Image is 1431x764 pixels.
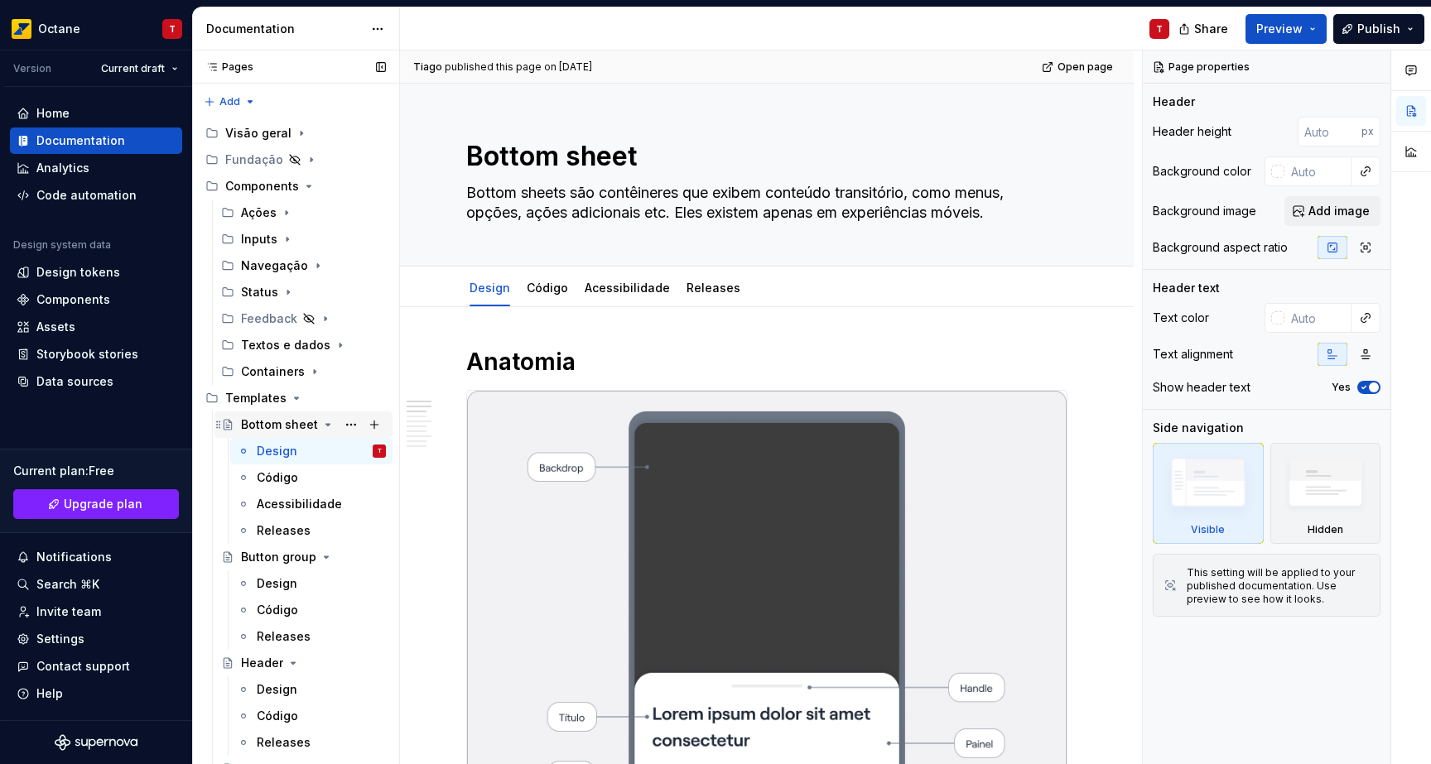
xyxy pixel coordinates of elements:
div: Notifications [36,549,112,565]
button: Help [10,680,182,707]
div: Storybook stories [36,346,138,363]
button: Contact support [10,653,182,680]
div: Releases [257,734,311,751]
button: Preview [1245,14,1327,44]
a: Design [230,570,393,597]
div: Inputs [241,231,277,247]
span: Share [1194,21,1228,37]
div: Data sources [36,373,113,390]
div: Visible [1191,523,1225,536]
div: Visible [1153,443,1264,544]
div: Documentation [206,21,363,37]
img: e8093afa-4b23-4413-bf51-00cde92dbd3f.png [12,19,31,39]
button: Share [1170,14,1239,44]
span: Upgrade plan [64,496,142,512]
div: Components [36,291,110,308]
div: Visão geral [199,120,393,147]
div: Header [1153,94,1195,110]
div: T [1156,22,1163,36]
span: Open page [1058,60,1113,74]
div: Text alignment [1153,346,1233,363]
div: Ações [214,199,393,226]
div: Releases [257,628,311,645]
div: Help [36,685,63,702]
a: Código [230,464,393,491]
div: Design [257,681,297,698]
a: Documentation [10,127,182,154]
div: Text color [1153,310,1209,326]
a: Components [10,286,182,313]
button: Current draft [94,57,185,80]
div: Background color [1153,163,1251,180]
div: Fundação [199,147,393,173]
a: Open page [1037,55,1120,79]
a: Código [230,597,393,623]
div: Containers [214,358,393,385]
button: Add [199,90,261,113]
span: Publish [1357,21,1400,37]
a: Settings [10,626,182,652]
div: Hidden [1308,523,1343,536]
button: Add image [1284,196,1380,226]
div: Home [36,105,70,122]
input: Auto [1298,117,1361,147]
svg: Supernova Logo [55,734,137,751]
div: Templates [199,385,393,411]
a: Código [527,281,568,295]
textarea: Bottom sheets são contêineres que exibem conteúdo transitório, como menus, opções, ações adiciona... [463,180,1064,226]
div: published this page on [DATE] [445,60,592,74]
div: Status [214,279,393,305]
a: Upgrade plan [13,489,179,519]
div: Textos e dados [241,337,330,353]
div: Design [257,575,297,592]
a: Assets [10,314,182,340]
a: Releases [230,623,393,650]
div: Ações [241,204,277,221]
div: Settings [36,631,84,647]
a: Code automation [10,182,182,209]
div: Show header text [1153,379,1250,396]
div: Feedback [241,310,297,327]
div: Design tokens [36,264,120,281]
h1: Anatomia [466,347,1067,377]
div: Version [13,62,51,75]
div: This setting will be applied to your published documentation. Use preview to see how it looks. [1187,566,1370,606]
button: Notifications [10,544,182,570]
a: Design [230,676,393,703]
div: Assets [36,319,75,335]
div: Pages [199,60,253,74]
div: Background image [1153,203,1256,219]
a: Design tokens [10,259,182,286]
div: Header height [1153,123,1231,140]
div: Background aspect ratio [1153,239,1288,256]
a: Releases [230,517,393,544]
a: Data sources [10,368,182,395]
div: Acessibilidade [578,270,677,305]
div: Header [241,655,283,671]
div: Navegação [241,257,308,274]
div: Templates [225,390,287,406]
a: Bottom sheet [214,411,393,438]
div: Releases [680,270,747,305]
span: Add [219,95,240,108]
a: Design [470,281,510,295]
div: Components [199,173,393,199]
div: T [378,443,382,459]
button: Publish [1333,14,1424,44]
a: Home [10,100,182,127]
div: Design [463,270,517,305]
div: Releases [257,522,311,539]
div: Código [257,602,298,618]
span: Current draft [101,62,165,75]
textarea: Bottom sheet [463,137,1064,176]
a: Storybook stories [10,341,182,368]
div: Fundação [225,151,283,168]
div: Inputs [214,226,393,252]
div: Analytics [36,160,89,176]
div: Design [257,443,297,459]
a: Código [230,703,393,729]
div: Containers [241,363,305,380]
input: Auto [1284,303,1351,333]
input: Auto [1284,156,1351,186]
